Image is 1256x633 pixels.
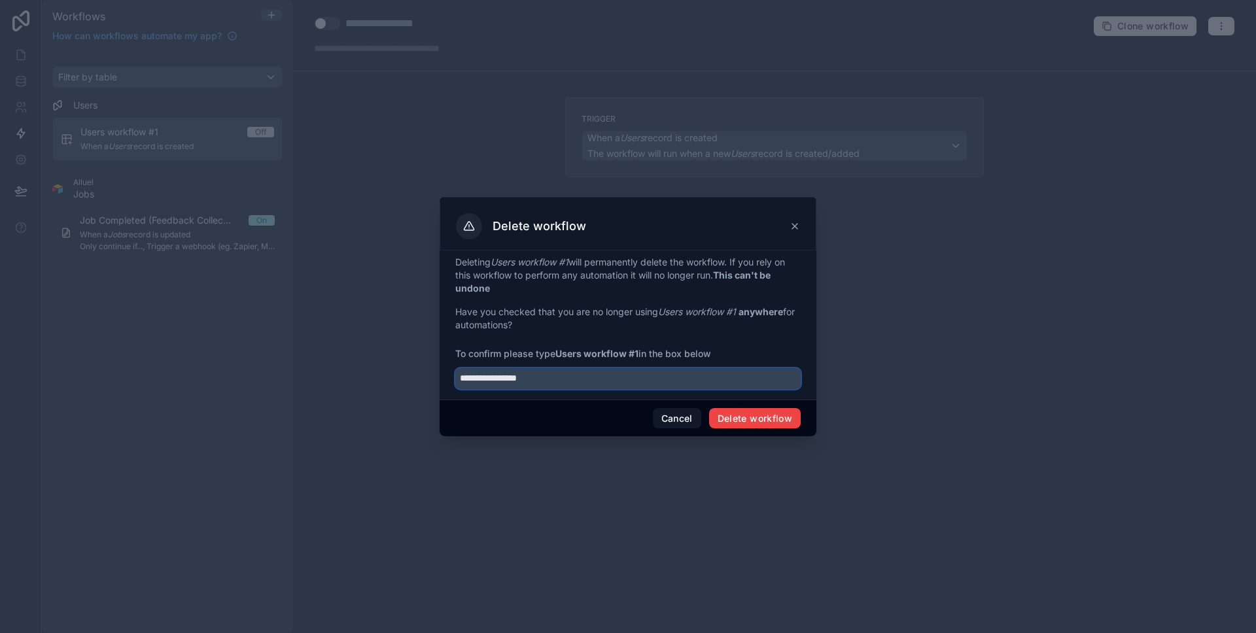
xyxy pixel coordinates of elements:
[455,347,801,360] span: To confirm please type in the box below
[455,305,801,332] p: Have you checked that you are no longer using for automations?
[491,256,568,267] em: Users workflow #1
[555,348,638,359] strong: Users workflow #1
[658,306,736,317] em: Users workflow #1
[709,408,801,429] button: Delete workflow
[493,218,586,234] h3: Delete workflow
[739,306,783,317] strong: anywhere
[455,256,801,295] p: Deleting will permanently delete the workflow. If you rely on this workflow to perform any automa...
[653,408,701,429] button: Cancel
